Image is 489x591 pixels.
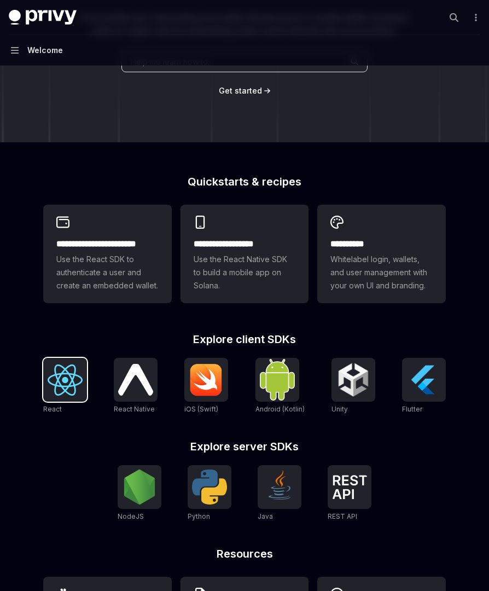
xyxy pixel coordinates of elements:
a: NodeJSNodeJS [118,465,161,522]
img: dark logo [9,10,77,25]
h2: Explore client SDKs [43,334,446,345]
a: **** *****Whitelabel login, wallets, and user management with your own UI and branding. [317,205,446,303]
span: Android (Kotlin) [255,405,305,413]
img: Java [262,470,297,505]
h2: Explore server SDKs [43,441,446,452]
h2: Resources [43,548,446,559]
span: Java [258,512,273,520]
span: Use the React SDK to authenticate a user and create an embedded wallet. [56,253,159,292]
img: REST API [332,475,367,499]
button: More actions [469,10,480,25]
img: Unity [336,362,371,397]
a: FlutterFlutter [402,358,446,415]
a: Get started [219,85,262,96]
img: Python [192,470,227,505]
a: ReactReact [43,358,87,415]
a: PythonPython [188,465,231,522]
span: iOS (Swift) [184,405,218,413]
a: React NativeReact Native [114,358,158,415]
span: Use the React Native SDK to build a mobile app on Solana. [194,253,296,292]
span: Unity [331,405,348,413]
h2: Quickstarts & recipes [43,176,446,187]
img: Flutter [406,362,441,397]
span: REST API [328,512,357,520]
a: UnityUnity [331,358,375,415]
a: **** **** **** ***Use the React Native SDK to build a mobile app on Solana. [181,205,309,303]
span: React Native [114,405,155,413]
span: Whitelabel login, wallets, and user management with your own UI and branding. [330,253,433,292]
span: Get started [219,86,262,95]
img: Android (Kotlin) [260,359,295,400]
a: JavaJava [258,465,301,522]
span: React [43,405,62,413]
span: NodeJS [118,512,144,520]
img: React Native [118,364,153,395]
a: iOS (Swift)iOS (Swift) [184,358,228,415]
img: iOS (Swift) [189,363,224,396]
img: React [48,364,83,396]
a: Android (Kotlin)Android (Kotlin) [255,358,305,415]
div: Welcome [27,44,63,57]
a: REST APIREST API [328,465,371,522]
span: Flutter [402,405,422,413]
img: NodeJS [122,470,157,505]
span: Python [188,512,210,520]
